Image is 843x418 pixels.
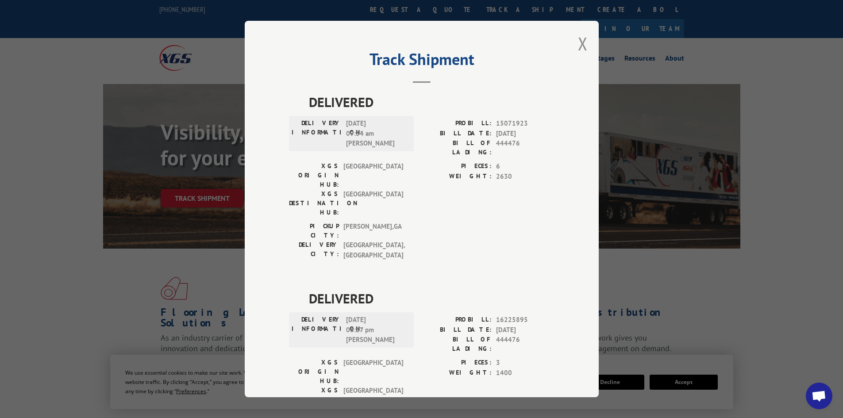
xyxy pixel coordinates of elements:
label: PIECES: [422,358,492,368]
label: BILL DATE: [422,129,492,139]
span: 444476 [496,138,554,157]
span: [GEOGRAPHIC_DATA] [343,358,403,386]
div: Open chat [806,383,832,409]
label: DELIVERY CITY: [289,240,339,260]
span: [GEOGRAPHIC_DATA] [343,189,403,217]
label: XGS DESTINATION HUB: [289,386,339,414]
span: 15071923 [496,119,554,129]
label: BILL OF LADING: [422,335,492,353]
span: 16225895 [496,315,554,325]
span: 6 [496,161,554,172]
span: DELIVERED [309,288,554,308]
span: [GEOGRAPHIC_DATA] , [GEOGRAPHIC_DATA] [343,240,403,260]
label: XGS ORIGIN HUB: [289,358,339,386]
label: XGS DESTINATION HUB: [289,189,339,217]
label: PIECES: [422,161,492,172]
span: 444476 [496,335,554,353]
label: XGS ORIGIN HUB: [289,161,339,189]
label: DELIVERY INFORMATION: [292,119,342,149]
label: DELIVERY INFORMATION: [292,315,342,345]
span: DELIVERED [309,92,554,112]
span: [GEOGRAPHIC_DATA] [343,161,403,189]
label: PROBILL: [422,119,492,129]
label: PROBILL: [422,315,492,325]
label: WEIGHT: [422,172,492,182]
button: Close modal [578,32,588,55]
span: [DATE] [496,325,554,335]
span: 2630 [496,172,554,182]
span: 3 [496,358,554,368]
span: [DATE] [496,129,554,139]
span: [DATE] 06:27 pm [PERSON_NAME] [346,315,406,345]
span: [DATE] 09:34 am [PERSON_NAME] [346,119,406,149]
label: BILL DATE: [422,325,492,335]
span: 1400 [496,368,554,378]
label: BILL OF LADING: [422,138,492,157]
h2: Track Shipment [289,53,554,70]
label: WEIGHT: [422,368,492,378]
span: [PERSON_NAME] , GA [343,222,403,240]
span: [GEOGRAPHIC_DATA] [343,386,403,414]
label: PICKUP CITY: [289,222,339,240]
